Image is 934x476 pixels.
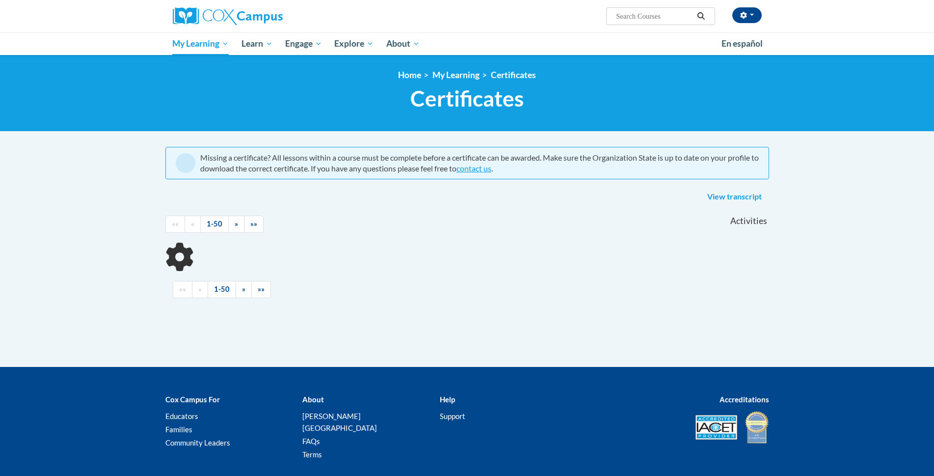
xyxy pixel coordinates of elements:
a: Next [236,281,252,298]
a: View transcript [700,189,769,205]
a: Begining [173,281,192,298]
a: Next [228,216,244,233]
span: Explore [334,38,374,50]
a: Previous [192,281,208,298]
button: Account Settings [732,7,762,23]
a: [PERSON_NAME][GEOGRAPHIC_DATA] [302,412,377,432]
span: « [191,220,194,228]
img: IDA® Accredited [745,410,769,445]
a: End [251,281,271,298]
b: Cox Campus For [165,395,220,404]
button: Search [694,10,708,22]
div: Main menu [158,32,776,55]
div: Missing a certificate? All lessons within a course must be complete before a certificate can be a... [200,152,759,174]
a: My Learning [166,32,236,55]
b: About [302,395,324,404]
span: » [235,220,238,228]
span: »» [258,285,265,293]
a: Begining [165,216,185,233]
a: Home [398,70,421,80]
span: « [198,285,202,293]
a: My Learning [432,70,480,80]
span: » [242,285,245,293]
a: Educators [165,412,198,420]
a: Families [165,425,192,434]
a: 1-50 [208,281,236,298]
span: Engage [285,38,322,50]
span: Learn [241,38,272,50]
span: My Learning [172,38,229,50]
span: Activities [730,216,767,226]
a: Explore [328,32,380,55]
a: 1-50 [200,216,229,233]
b: Help [440,395,455,404]
a: About [380,32,426,55]
a: Engage [279,32,328,55]
span: »» [250,220,257,228]
a: Learn [235,32,279,55]
a: End [244,216,264,233]
a: En español [715,33,769,54]
span: About [386,38,420,50]
a: Cox Campus [173,7,359,25]
a: contact us [456,164,491,173]
a: Terms [302,450,322,459]
img: Cox Campus [173,7,283,25]
span: En español [721,38,763,49]
b: Accreditations [720,395,769,404]
span: «« [179,285,186,293]
span: Certificates [410,85,524,112]
input: Search Courses [615,10,694,22]
a: FAQs [302,437,320,446]
a: Certificates [491,70,536,80]
span: «« [172,220,179,228]
a: Previous [185,216,201,233]
a: Community Leaders [165,438,230,447]
a: Support [440,412,465,420]
img: Accredited IACET® Provider [695,415,737,440]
